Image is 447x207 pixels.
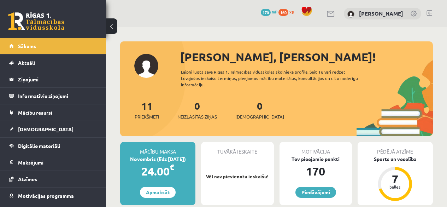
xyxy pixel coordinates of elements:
[177,113,217,120] span: Neizlasītās ziņas
[235,99,284,120] a: 0[DEMOGRAPHIC_DATA]
[135,99,159,120] a: 11Priekšmeti
[278,9,288,16] span: 160
[261,9,277,15] a: 170 mP
[9,71,97,87] a: Ziņojumi
[295,187,336,198] a: Piedāvājumi
[9,104,97,121] a: Mācību resursi
[347,11,354,18] img: Emīlija Petriņiča
[358,155,433,163] div: Sports un veselība
[280,142,352,155] div: Motivācija
[9,138,97,154] a: Digitālie materiāli
[18,88,97,104] legend: Informatīvie ziņojumi
[181,69,369,88] div: Laipni lūgts savā Rīgas 1. Tālmācības vidusskolas skolnieka profilā. Šeit Tu vari redzēt tuvojošo...
[18,176,37,182] span: Atzīmes
[170,162,174,172] span: €
[9,121,97,137] a: [DEMOGRAPHIC_DATA]
[201,142,274,155] div: Tuvākā ieskaite
[9,188,97,204] a: Motivācijas programma
[9,171,97,187] a: Atzīmes
[18,192,74,199] span: Motivācijas programma
[18,126,73,132] span: [DEMOGRAPHIC_DATA]
[358,142,433,155] div: Pēdējā atzīme
[278,9,298,15] a: 160 xp
[120,163,195,180] div: 24.00
[280,163,352,180] div: 170
[18,71,97,87] legend: Ziņojumi
[272,9,277,15] span: mP
[18,154,97,171] legend: Maksājumi
[180,48,433,65] div: [PERSON_NAME], [PERSON_NAME]!
[140,187,176,198] a: Apmaksāt
[9,54,97,71] a: Aktuāli
[384,185,406,189] div: balles
[18,109,52,116] span: Mācību resursi
[289,9,294,15] span: xp
[9,154,97,171] a: Maksājumi
[18,143,60,149] span: Digitālie materiāli
[177,99,217,120] a: 0Neizlasītās ziņas
[384,173,406,185] div: 7
[280,155,352,163] div: Tev pieejamie punkti
[18,59,35,66] span: Aktuāli
[359,10,403,17] a: [PERSON_NAME]
[18,43,36,49] span: Sākums
[9,38,97,54] a: Sākums
[8,12,64,30] a: Rīgas 1. Tālmācības vidusskola
[120,142,195,155] div: Mācību maksa
[235,113,284,120] span: [DEMOGRAPHIC_DATA]
[120,155,195,163] div: Novembris (līdz [DATE])
[135,113,159,120] span: Priekšmeti
[205,173,270,180] p: Vēl nav pievienotu ieskaišu!
[358,155,433,202] a: Sports un veselība 7 balles
[9,88,97,104] a: Informatīvie ziņojumi
[261,9,271,16] span: 170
